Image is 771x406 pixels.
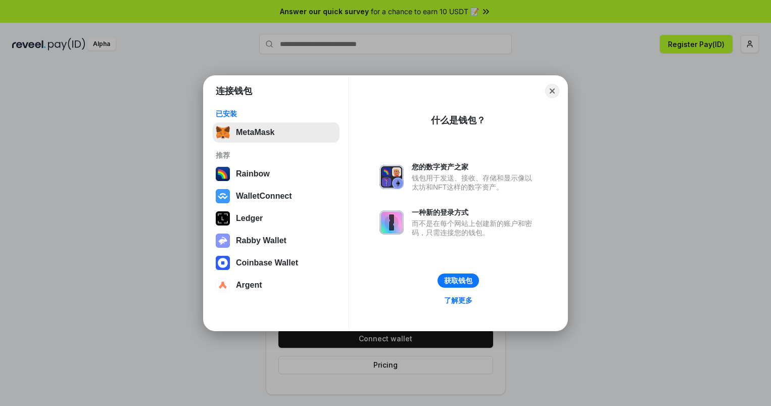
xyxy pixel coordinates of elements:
img: svg+xml,%3Csvg%20width%3D%2228%22%20height%3D%2228%22%20viewBox%3D%220%200%2028%2028%22%20fill%3D... [216,256,230,270]
div: 了解更多 [444,296,472,305]
div: 推荐 [216,151,336,160]
div: Coinbase Wallet [236,258,298,267]
h1: 连接钱包 [216,85,252,97]
div: MetaMask [236,128,274,137]
img: svg+xml,%3Csvg%20width%3D%2228%22%20height%3D%2228%22%20viewBox%3D%220%200%2028%2028%22%20fill%3D... [216,189,230,203]
div: 什么是钱包？ [431,114,486,126]
img: svg+xml,%3Csvg%20xmlns%3D%22http%3A%2F%2Fwww.w3.org%2F2000%2Fsvg%22%20width%3D%2228%22%20height%3... [216,211,230,225]
div: 钱包用于发送、接收、存储和显示像以太坊和NFT这样的数字资产。 [412,173,537,192]
button: Rainbow [213,164,340,184]
img: svg+xml,%3Csvg%20xmlns%3D%22http%3A%2F%2Fwww.w3.org%2F2000%2Fsvg%22%20fill%3D%22none%22%20viewBox... [379,165,404,189]
button: Argent [213,275,340,295]
button: MetaMask [213,122,340,143]
button: Ledger [213,208,340,229]
div: Ledger [236,214,263,223]
div: Rainbow [236,169,270,178]
img: svg+xml,%3Csvg%20width%3D%22120%22%20height%3D%22120%22%20viewBox%3D%220%200%20120%20120%22%20fil... [216,167,230,181]
div: 您的数字资产之家 [412,162,537,171]
button: Rabby Wallet [213,231,340,251]
img: svg+xml,%3Csvg%20xmlns%3D%22http%3A%2F%2Fwww.w3.org%2F2000%2Fsvg%22%20fill%3D%22none%22%20viewBox... [379,210,404,235]
img: svg+xml,%3Csvg%20width%3D%2228%22%20height%3D%2228%22%20viewBox%3D%220%200%2028%2028%22%20fill%3D... [216,278,230,292]
img: svg+xml,%3Csvg%20fill%3D%22none%22%20height%3D%2233%22%20viewBox%3D%220%200%2035%2033%22%20width%... [216,125,230,140]
button: WalletConnect [213,186,340,206]
button: 获取钱包 [438,274,479,288]
div: Rabby Wallet [236,236,286,245]
div: 而不是在每个网站上创建新的账户和密码，只需连接您的钱包。 [412,219,537,237]
div: 已安装 [216,109,336,118]
div: 获取钱包 [444,276,472,285]
button: Close [545,84,559,98]
img: svg+xml,%3Csvg%20xmlns%3D%22http%3A%2F%2Fwww.w3.org%2F2000%2Fsvg%22%20fill%3D%22none%22%20viewBox... [216,234,230,248]
a: 了解更多 [438,294,478,307]
div: WalletConnect [236,192,292,201]
div: Argent [236,281,262,290]
div: 一种新的登录方式 [412,208,537,217]
button: Coinbase Wallet [213,253,340,273]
